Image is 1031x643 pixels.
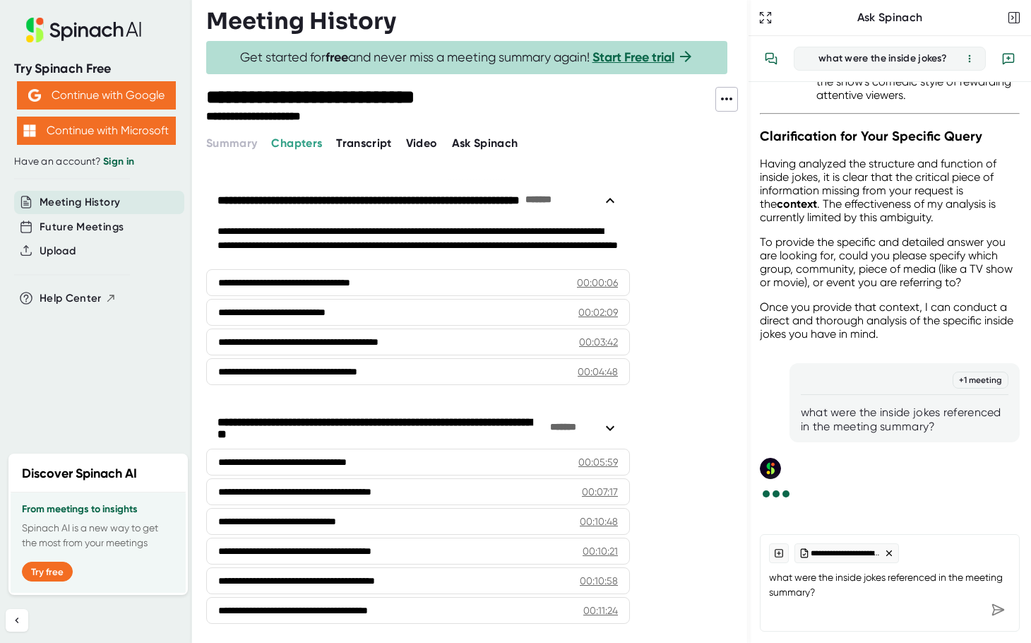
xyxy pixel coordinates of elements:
[14,155,178,168] div: Have an account?
[760,128,982,144] strong: Clarification for Your Specific Query
[756,8,775,28] button: Expand to Ask Spinach page
[326,49,348,65] b: free
[40,243,76,259] button: Upload
[985,597,1011,623] div: Send message
[583,603,618,618] div: 00:11:24
[582,485,618,499] div: 00:07:17
[592,49,674,65] a: Start Free trial
[40,194,120,211] button: Meeting History
[40,290,102,307] span: Help Center
[271,135,322,152] button: Chapters
[28,89,41,102] img: Aehbyd4JwY73AAAAAElFTkSuQmCC
[206,135,257,152] button: Summary
[578,365,618,379] div: 00:04:48
[760,157,1020,224] p: Having analyzed the structure and function of inside jokes, it is clear that the critical piece o...
[775,11,1004,25] div: Ask Spinach
[206,8,396,35] h3: Meeting History
[801,406,1008,434] div: what were the inside jokes referenced in the meeting summary?
[803,52,963,65] div: what were the inside jokes?
[240,49,694,66] span: Get started for and never miss a meeting summary again!
[336,135,392,152] button: Transcript
[406,136,438,150] span: Video
[336,136,392,150] span: Transcript
[583,544,618,558] div: 00:10:21
[578,455,618,469] div: 00:05:59
[577,276,618,290] div: 00:00:06
[40,219,124,235] button: Future Meetings
[22,464,137,483] h2: Discover Spinach AI
[103,155,134,167] a: Sign in
[452,135,518,152] button: Ask Spinach
[22,521,174,550] p: Spinach AI is a new way to get the most from your meetings
[6,609,28,632] button: Collapse sidebar
[760,300,1020,341] p: Once you provide that context, I can conduct a direct and thorough analysis of the specific insid...
[406,135,438,152] button: Video
[953,372,1008,389] div: + 1 meeting
[452,136,518,150] span: Ask Spinach
[994,45,1023,73] button: New conversation
[579,335,618,349] div: 00:03:42
[17,81,176,110] button: Continue with Google
[206,136,257,150] span: Summary
[40,290,117,307] button: Help Center
[22,562,73,582] button: Try free
[580,574,618,588] div: 00:10:58
[760,235,1020,289] p: To provide the specific and detailed answer you are looking for, could you please specify which g...
[17,117,176,145] button: Continue with Microsoft
[14,61,178,77] div: Try Spinach Free
[1004,8,1024,28] button: Close conversation sidebar
[578,305,618,319] div: 00:02:09
[777,197,817,211] strong: context
[22,504,174,515] h3: From meetings to insights
[271,136,322,150] span: Chapters
[757,45,785,73] button: View conversation history
[580,514,618,529] div: 00:10:48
